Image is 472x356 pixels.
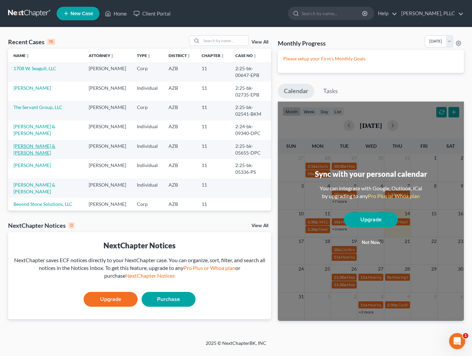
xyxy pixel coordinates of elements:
[137,53,151,58] a: Typeunfold_more
[196,159,230,178] td: 11
[230,62,271,81] td: 2:25-bk-00647-EPB
[13,53,30,58] a: Nameunfold_more
[163,140,196,159] td: AZB
[13,162,51,168] a: [PERSON_NAME]
[230,82,271,101] td: 2:25-bk-02735-EPB
[196,198,230,210] td: 11
[83,140,131,159] td: [PERSON_NAME]
[163,179,196,198] td: AZB
[253,54,257,58] i: unfold_more
[283,55,459,62] p: Please setup your Firm's Monthly Goals
[169,53,191,58] a: Districtunfold_more
[278,39,326,47] h3: Monthly Progress
[26,54,30,58] i: unfold_more
[13,124,55,136] a: [PERSON_NAME] & [PERSON_NAME]
[235,53,257,58] a: Case Nounfold_more
[201,36,248,46] input: Search by name...
[317,84,344,99] a: Tasks
[230,140,271,159] td: 2:25-bk-05655-DPC
[13,65,56,71] a: 1708 W. Seagull, LLC
[220,54,225,58] i: unfold_more
[163,101,196,120] td: AZB
[13,85,51,91] a: [PERSON_NAME]
[83,62,131,81] td: [PERSON_NAME]
[196,62,230,81] td: 11
[163,198,196,210] td: AZB
[163,211,196,230] td: AZB
[301,7,363,20] input: Search by name...
[196,179,230,198] td: 11
[187,54,191,58] i: unfold_more
[70,11,93,16] span: New Case
[230,159,271,178] td: 2:25-bk-05336-PS
[13,201,72,207] a: Beyond Stone Solutions, LLC
[83,211,131,230] td: [PERSON_NAME]
[183,265,235,271] a: Pro Plus or Whoa plan
[375,7,397,20] a: Help
[131,211,163,230] td: Individual
[13,256,266,280] div: NextChapter saves ECF notices directly to your NextChapter case. You can organize, sort, filter, ...
[8,38,55,46] div: Recent Cases
[344,212,398,227] a: Upgrade
[13,240,266,251] div: NextChapter Notices
[44,340,428,352] div: 2025 © NextChapterBK, INC
[196,120,230,140] td: 11
[163,159,196,178] td: AZB
[196,101,230,120] td: 11
[131,198,163,210] td: Corp
[315,169,427,179] div: Sync with your personal calendar
[83,179,131,198] td: [PERSON_NAME]
[202,53,225,58] a: Chapterunfold_more
[463,333,468,338] span: 1
[252,223,268,228] a: View All
[83,120,131,140] td: [PERSON_NAME]
[13,104,62,110] a: The Servant Group, LLC
[142,292,196,307] a: Purchase
[84,292,138,307] a: Upgrade
[68,222,75,228] div: 0
[163,120,196,140] td: AZB
[83,198,131,210] td: [PERSON_NAME]
[252,40,268,45] a: View All
[131,82,163,101] td: Individual
[449,333,465,349] iframe: Intercom live chat
[278,84,314,99] a: Calendar
[13,182,55,194] a: [PERSON_NAME] & [PERSON_NAME]
[163,82,196,101] td: AZB
[230,120,271,140] td: 2:24-bk-09340-DPC
[196,211,230,230] td: 11
[101,7,130,20] a: Home
[110,54,114,58] i: unfold_more
[125,272,175,279] a: NextChapter Notices
[196,140,230,159] td: 11
[131,120,163,140] td: Individual
[89,53,114,58] a: Attorneyunfold_more
[130,7,174,20] a: Client Portal
[131,101,163,120] td: Corp
[83,82,131,101] td: [PERSON_NAME]
[317,185,425,200] div: You can integrate with Google, Outlook, iCal by upgrading to any
[83,159,131,178] td: [PERSON_NAME]
[47,39,55,45] div: 15
[131,179,163,198] td: Individual
[13,143,55,156] a: [PERSON_NAME] & [PERSON_NAME]
[196,82,230,101] td: 11
[398,7,464,20] a: [PERSON_NAME], PLLC
[131,62,163,81] td: Corp
[83,101,131,120] td: [PERSON_NAME]
[368,193,420,199] a: Pro Plus or Whoa plan
[163,62,196,81] td: AZB
[147,54,151,58] i: unfold_more
[344,236,398,249] button: Not now
[8,221,75,229] div: NextChapter Notices
[230,101,271,120] td: 2:25-bk-02541-BKM
[131,140,163,159] td: Individual
[131,159,163,178] td: Individual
